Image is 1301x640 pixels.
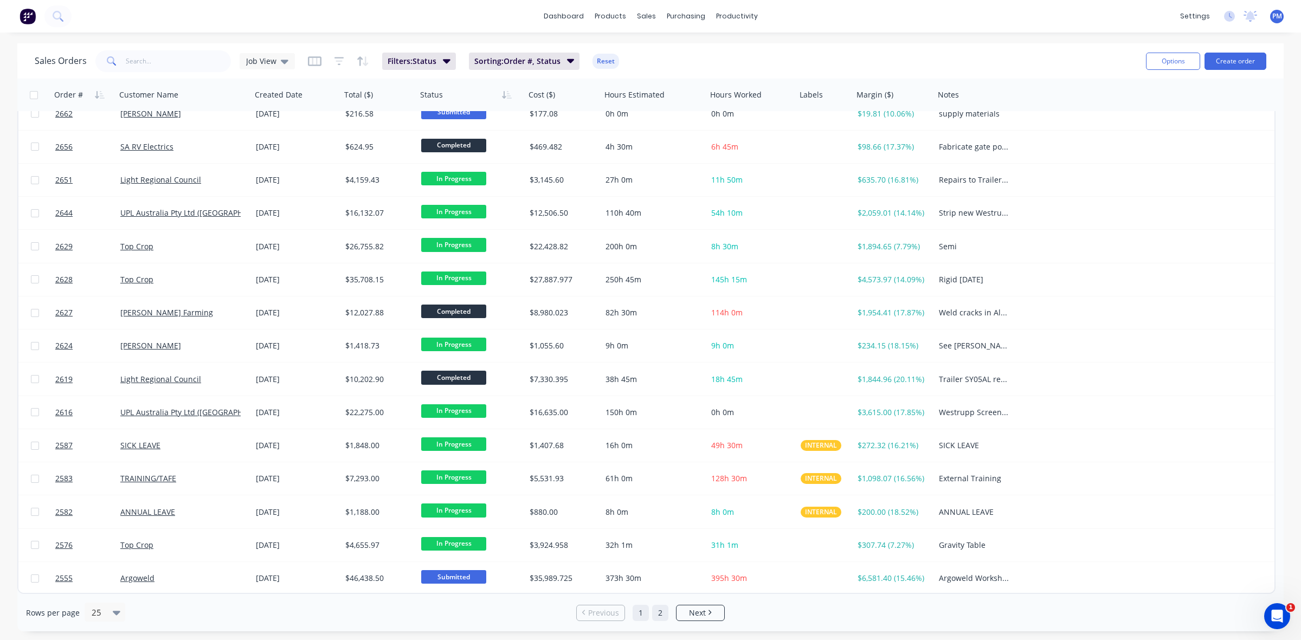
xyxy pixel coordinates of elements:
[711,440,743,450] span: 49h 30m
[939,208,1009,218] div: Strip new Westrupp, sand and paint in Hannaford Blue (using 2 Pack paint) No allowance made to re...
[55,197,120,229] a: 2644
[939,108,1009,119] div: supply materials
[689,607,706,618] span: Next
[530,241,594,252] div: $22,428.82
[858,340,926,351] div: $234.15 (18.15%)
[530,274,594,285] div: $27,887.977
[606,208,698,218] div: 110h 40m
[938,89,959,100] div: Notes
[26,607,80,618] span: Rows per page
[939,540,1009,551] div: Gravity Table
[55,230,120,263] a: 2629
[677,607,724,618] a: Next page
[858,473,926,484] div: $1,098.07 (16.56%)
[55,507,73,518] span: 2582
[120,274,153,285] a: Top Crop
[120,507,175,517] a: ANNUAL LEAVE
[345,507,409,518] div: $1,188.00
[35,56,87,66] h1: Sales Orders
[120,174,201,185] a: Light Regional Council
[530,340,594,351] div: $1,055.60
[120,241,153,251] a: Top Crop
[632,8,661,24] div: sales
[588,607,619,618] span: Previous
[120,440,160,450] a: SICK LEAVE
[421,338,486,351] span: In Progress
[939,274,1009,285] div: Rigid [DATE]
[856,89,893,100] div: Margin ($)
[120,307,213,318] a: [PERSON_NAME] Farming
[858,507,926,518] div: $200.00 (18.52%)
[256,307,337,318] div: [DATE]
[345,108,409,119] div: $216.58
[529,89,555,100] div: Cost ($)
[939,507,1009,518] div: ANNUAL LEAVE
[711,507,734,517] span: 8h 0m
[345,407,409,418] div: $22,275.00
[55,141,73,152] span: 2656
[421,271,486,285] span: In Progress
[345,540,409,551] div: $4,655.97
[55,329,120,362] a: 2624
[1286,603,1295,612] span: 1
[538,8,589,24] a: dashboard
[55,573,73,584] span: 2555
[256,374,337,385] div: [DATE]
[55,396,120,429] a: 2616
[256,573,337,584] div: [DATE]
[54,89,83,100] div: Order #
[55,562,120,594] a: 2555
[530,141,594,152] div: $469.482
[530,573,594,584] div: $35,989.725
[256,340,337,351] div: [DATE]
[1205,53,1266,70] button: Create order
[711,208,743,218] span: 54h 10m
[858,573,926,584] div: $6,581.40 (15.46%)
[606,108,698,119] div: 0h 0m
[55,407,73,418] span: 2616
[55,108,73,119] span: 2662
[939,573,1009,584] div: Argoweld Workshop Projects
[805,507,837,518] span: INTERNAL
[939,340,1009,351] div: See [PERSON_NAME]
[589,8,632,24] div: products
[530,407,594,418] div: $16,635.00
[1272,11,1282,21] span: PM
[858,540,926,551] div: $307.74 (7.27%)
[256,108,337,119] div: [DATE]
[421,570,486,584] span: Submitted
[606,573,698,584] div: 373h 30m
[711,374,743,384] span: 18h 45m
[530,174,594,185] div: $3,145.60
[421,371,486,384] span: Completed
[420,89,443,100] div: Status
[711,407,734,417] span: 0h 0m
[711,307,743,318] span: 114h 0m
[421,139,486,152] span: Completed
[55,540,73,551] span: 2576
[939,374,1009,385] div: Trailer SY05AL requiring work from inspection dated [DATE] Invoiced INV-000359 as per Quote PO089...
[345,174,409,185] div: $4,159.43
[606,540,698,551] div: 32h 1m
[55,363,120,396] a: 2619
[345,340,409,351] div: $1,418.73
[345,307,409,318] div: $12,027.88
[388,56,436,67] span: Filters: Status
[469,53,580,70] button: Sorting:Order #, Status
[55,529,120,561] a: 2576
[592,54,619,69] button: Reset
[530,440,594,451] div: $1,407.68
[606,507,698,518] div: 8h 0m
[120,473,176,483] a: TRAINING/TAFE
[345,374,409,385] div: $10,202.90
[858,407,926,418] div: $3,615.00 (17.85%)
[55,241,73,252] span: 2629
[530,108,594,119] div: $177.08
[345,573,409,584] div: $46,438.50
[256,407,337,418] div: [DATE]
[606,241,698,252] div: 200h 0m
[711,274,747,285] span: 145h 15m
[801,473,841,484] button: INTERNAL
[421,205,486,218] span: In Progress
[606,473,698,484] div: 61h 0m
